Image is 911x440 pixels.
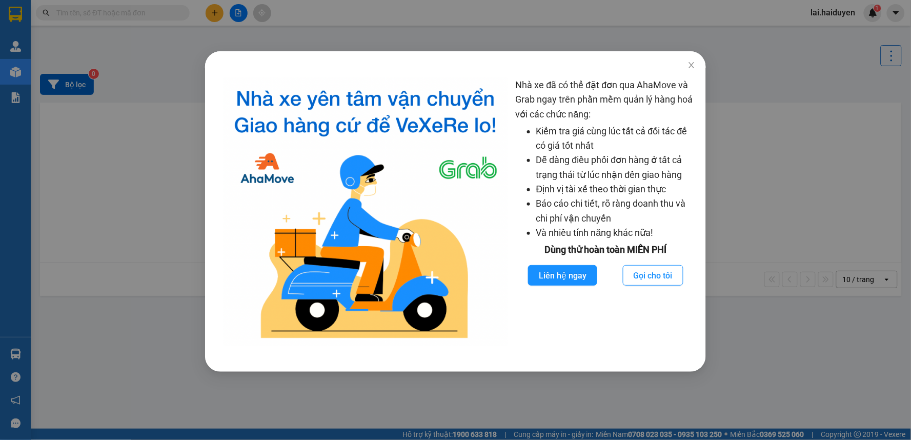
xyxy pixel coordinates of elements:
li: Và nhiều tính năng khác nữa! [536,226,696,240]
li: Dễ dàng điều phối đơn hàng ở tất cả trạng thái từ lúc nhận đến giao hàng [536,153,696,182]
li: Định vị tài xế theo thời gian thực [536,182,696,196]
li: Báo cáo chi tiết, rõ ràng doanh thu và chi phí vận chuyển [536,196,696,226]
div: Nhà xe đã có thể đặt đơn qua AhaMove và Grab ngay trên phần mềm quản lý hàng hoá với các chức năng: [516,78,696,346]
button: Gọi cho tôi [623,265,683,286]
div: Dùng thử hoàn toàn MIỄN PHÍ [516,243,696,257]
img: logo [224,78,508,346]
button: Liên hệ ngay [528,265,597,286]
button: Close [677,51,706,80]
span: Liên hệ ngay [539,269,586,282]
span: Gọi cho tôi [634,269,673,282]
li: Kiểm tra giá cùng lúc tất cả đối tác để có giá tốt nhất [536,124,696,153]
span: close [687,61,696,69]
